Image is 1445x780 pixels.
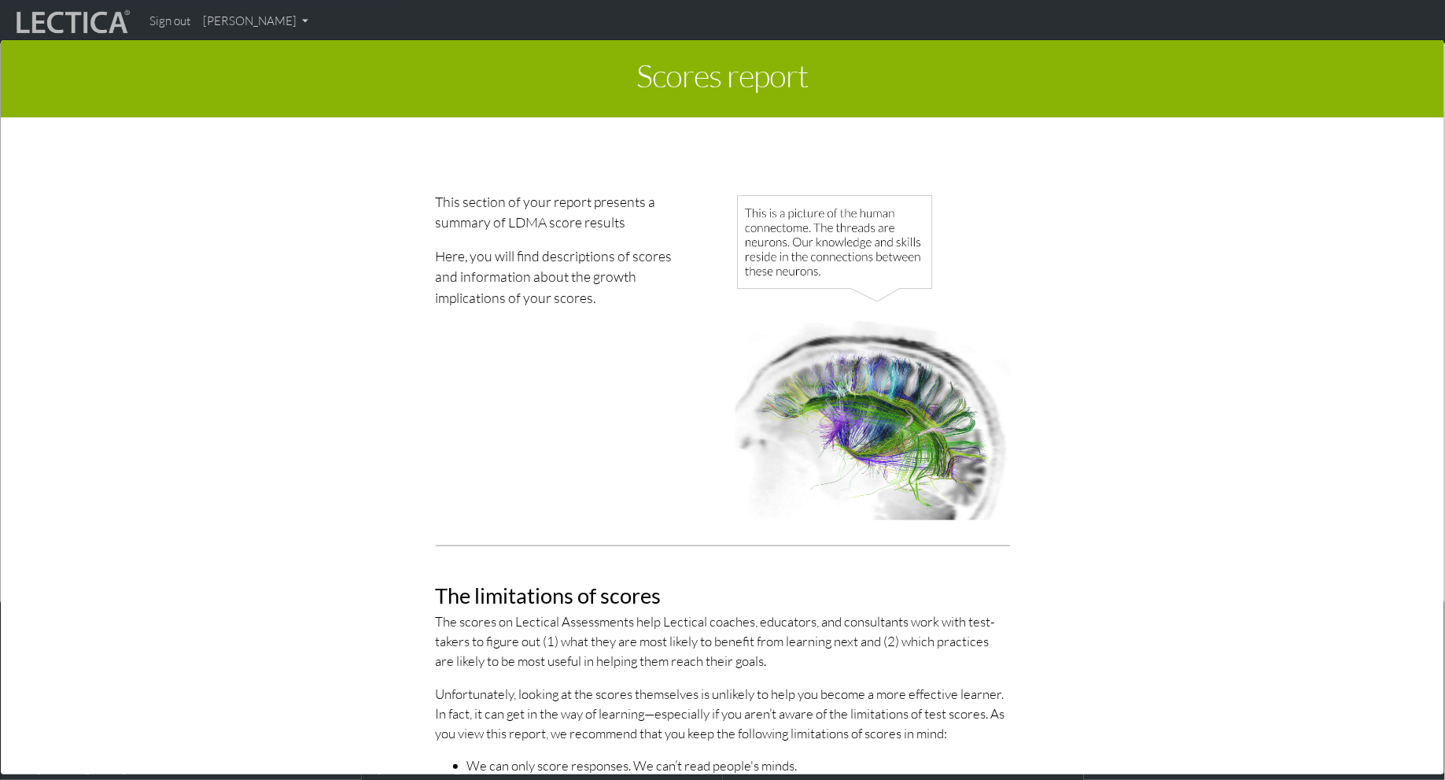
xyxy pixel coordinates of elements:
p: Here, you will find descriptions of scores and information about the growth implications of your ... [436,246,685,308]
p: Unfortunately, looking at the scores themselves is unlikely to help you become a more effective l... [436,684,1010,744]
p: The scores on Lectical Assessments help Lectical coaches, educators, and consultants work with te... [436,612,1010,671]
img: Human connectome [735,191,1010,520]
h2: The limitations of scores [436,584,1010,608]
h1: Scores report [13,52,1432,105]
li: We can only score responses. We can’t read people's minds. [467,756,1010,775]
p: This section of your report presents a summary of LDMA score results [436,191,685,233]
